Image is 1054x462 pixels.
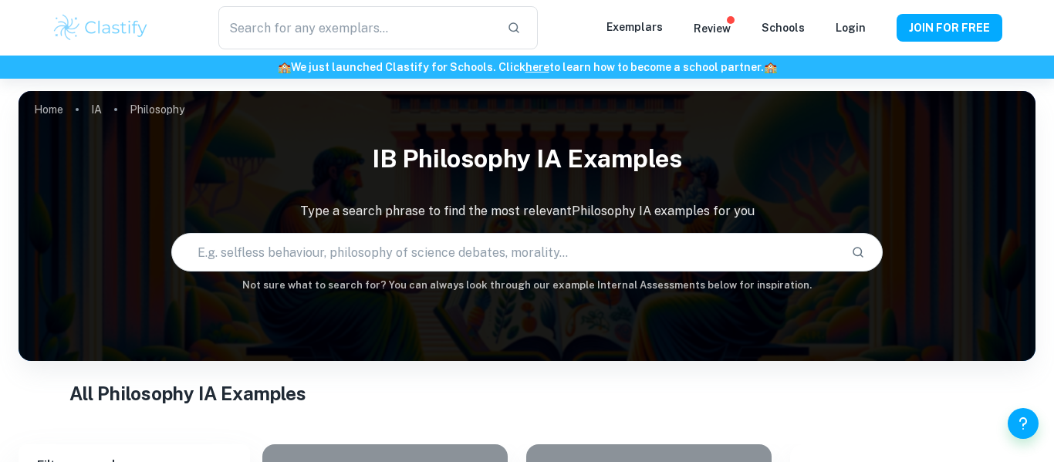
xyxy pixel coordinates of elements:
[130,101,184,118] p: Philosophy
[525,61,549,73] a: here
[69,379,985,407] h1: All Philosophy IA Examples
[34,99,63,120] a: Home
[52,12,150,43] img: Clastify logo
[218,6,495,49] input: Search for any exemplars...
[91,99,102,120] a: IA
[19,202,1035,221] p: Type a search phrase to find the most relevant Philosophy IA examples for you
[836,22,866,34] a: Login
[172,231,839,274] input: E.g. selfless behaviour, philosophy of science debates, morality...
[19,134,1035,184] h1: IB Philosophy IA examples
[3,59,1051,76] h6: We just launched Clastify for Schools. Click to learn how to become a school partner.
[762,22,805,34] a: Schools
[606,19,663,35] p: Exemplars
[694,20,731,37] p: Review
[845,239,871,265] button: Search
[19,278,1035,293] h6: Not sure what to search for? You can always look through our example Internal Assessments below f...
[897,14,1002,42] button: JOIN FOR FREE
[764,61,777,73] span: 🏫
[278,61,291,73] span: 🏫
[1008,408,1039,439] button: Help and Feedback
